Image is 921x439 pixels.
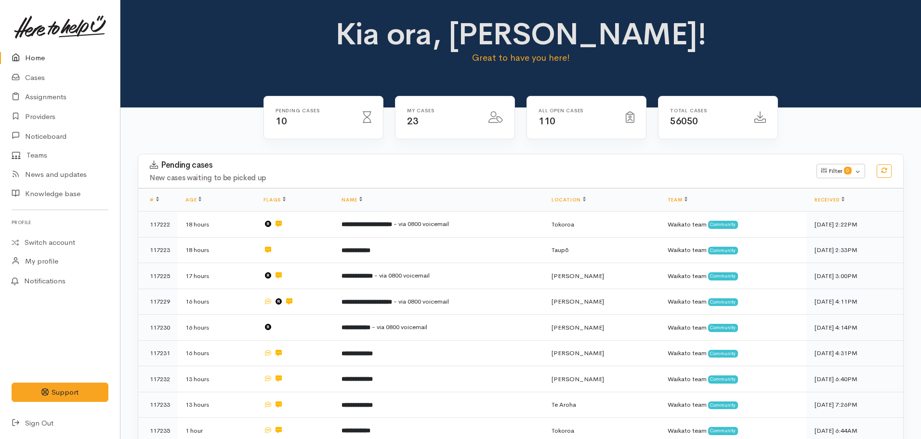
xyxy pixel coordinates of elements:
td: 16 hours [178,315,256,341]
td: 117231 [138,340,178,366]
td: 117232 [138,366,178,392]
td: 17 hours [178,263,256,289]
span: Community [708,298,738,306]
td: Waikato team [660,289,807,315]
span: Community [708,247,738,254]
span: Tokoroa [552,426,574,435]
span: Community [708,272,738,280]
td: [DATE] 6:40PM [807,366,903,392]
button: Support [12,383,108,402]
td: 18 hours [178,212,256,238]
h1: Kia ora, [PERSON_NAME]! [332,17,710,51]
span: - via 0800 voicemail [372,323,427,331]
td: Waikato team [660,212,807,238]
td: Waikato team [660,340,807,366]
span: - via 0800 voicemail [394,297,449,306]
span: Community [708,324,738,332]
h6: Total cases [670,108,743,113]
span: Community [708,350,738,358]
p: Great to have you here! [332,51,710,65]
td: 117222 [138,212,178,238]
td: 13 hours [178,366,256,392]
span: 23 [407,115,418,127]
h6: Profile [12,216,108,229]
td: Waikato team [660,315,807,341]
span: Tokoroa [552,220,574,228]
span: Community [708,427,738,435]
td: 117229 [138,289,178,315]
td: [DATE] 2:22PM [807,212,903,238]
td: [DATE] 3:00PM [807,263,903,289]
td: Waikato team [660,366,807,392]
span: [PERSON_NAME] [552,272,604,280]
span: Taupō [552,246,569,254]
td: Waikato team [660,392,807,418]
span: Community [708,401,738,409]
h3: Pending cases [150,160,805,170]
button: Filter0 [816,164,865,178]
td: Waikato team [660,263,807,289]
td: Waikato team [660,237,807,263]
td: 13 hours [178,392,256,418]
span: 0 [844,167,852,174]
h6: My cases [407,108,477,113]
td: 117233 [138,392,178,418]
span: Community [708,375,738,383]
span: - via 0800 voicemail [374,271,430,279]
span: [PERSON_NAME] [552,297,604,306]
td: 16 hours [178,289,256,315]
span: Community [708,221,738,228]
a: Name [342,197,362,203]
td: 18 hours [178,237,256,263]
a: Age [185,197,201,203]
td: [DATE] 2:33PM [807,237,903,263]
span: Te Aroha [552,400,576,409]
td: [DATE] 7:26PM [807,392,903,418]
span: 10 [276,115,287,127]
span: - via 0800 voicemail [394,220,449,228]
a: Received [815,197,844,203]
td: [DATE] 4:11PM [807,289,903,315]
td: 16 hours [178,340,256,366]
a: Team [668,197,687,203]
td: 117223 [138,237,178,263]
span: 56050 [670,115,698,127]
h6: Pending cases [276,108,351,113]
span: [PERSON_NAME] [552,323,604,332]
td: 117230 [138,315,178,341]
a: Location [552,197,586,203]
a: Flags [263,197,286,203]
td: [DATE] 4:14PM [807,315,903,341]
h4: New cases waiting to be picked up [150,174,805,182]
h6: All Open cases [539,108,614,113]
td: 117225 [138,263,178,289]
span: 110 [539,115,555,127]
td: [DATE] 4:31PM [807,340,903,366]
span: [PERSON_NAME] [552,375,604,383]
span: [PERSON_NAME] [552,349,604,357]
a: # [150,197,159,203]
